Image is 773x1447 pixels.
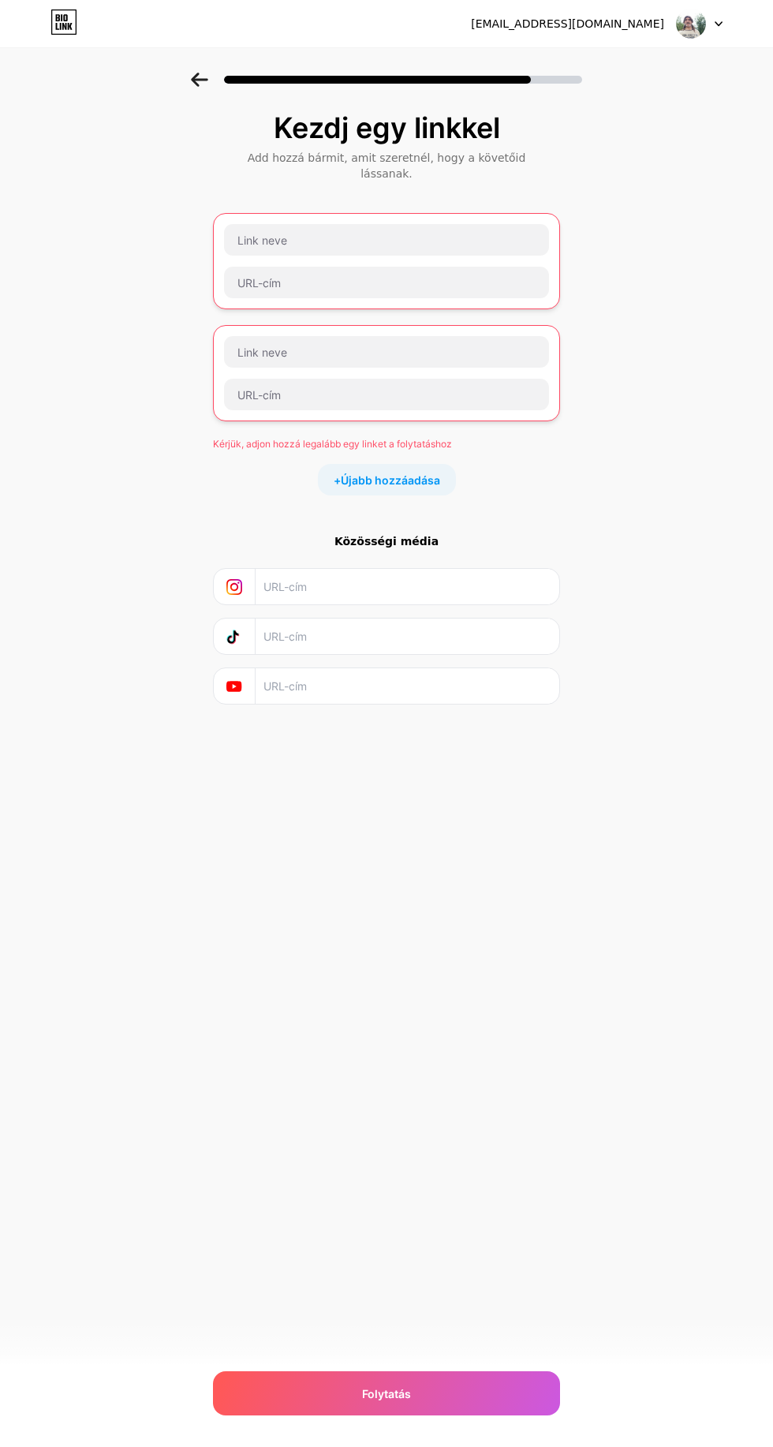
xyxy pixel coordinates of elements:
[224,379,549,410] input: URL-cím
[471,17,664,30] font: [EMAIL_ADDRESS][DOMAIN_NAME]
[334,535,439,548] font: Közösségi média
[224,224,549,256] input: Link neve
[263,569,550,604] input: URL-cím
[224,336,549,368] input: Link neve
[224,267,549,298] input: URL-cím
[263,619,550,654] input: URL-cím
[676,9,706,39] img: Agócs János
[248,151,526,180] font: Add hozzá bármit, amit szeretnél, hogy a követőid lássanak.
[274,110,500,145] font: Kezdj egy linkkel
[263,668,550,704] input: URL-cím
[334,473,341,487] font: +
[362,1387,411,1400] font: Folytatás
[213,438,452,450] font: Kérjük, adjon hozzá legalább egy linket a folytatáshoz
[341,473,440,487] font: Újabb hozzáadása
